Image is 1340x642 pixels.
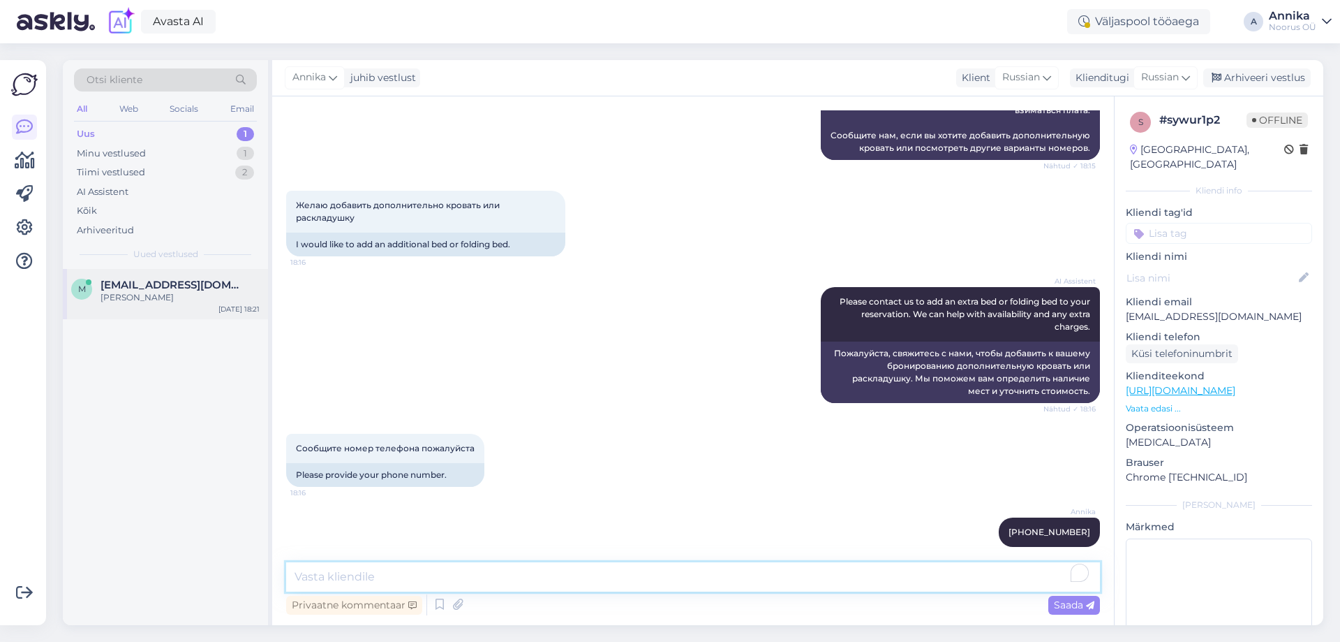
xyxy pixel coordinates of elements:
div: Web [117,100,141,118]
div: Noorus OÜ [1269,22,1316,33]
a: AnnikaNoorus OÜ [1269,10,1332,33]
span: 20:27 [1043,548,1096,558]
span: Please contact us to add an extra bed or folding bed to your reservation. We can help with availa... [840,296,1092,332]
div: Kõik [77,204,97,218]
p: Kliendi nimi [1126,249,1312,264]
a: [URL][DOMAIN_NAME] [1126,384,1235,397]
div: Kliendi info [1126,184,1312,197]
div: Arhiveeri vestlus [1203,68,1311,87]
div: Klienditugi [1070,71,1129,85]
span: [PHONE_NUMBER] [1008,527,1090,537]
div: Privaatne kommentaar [286,596,422,615]
div: I would like to add an additional bed or folding bed. [286,233,565,256]
p: Kliendi email [1126,295,1312,309]
span: Saada [1054,599,1094,611]
div: [PERSON_NAME] [1126,499,1312,511]
p: [EMAIL_ADDRESS][DOMAIN_NAME] [1126,309,1312,324]
div: Please provide your phone number. [286,463,484,487]
textarea: To enrich screen reader interactions, please activate Accessibility in Grammarly extension settings [286,562,1100,592]
span: AI Assistent [1043,276,1096,286]
span: Otsi kliente [87,73,142,87]
span: Nähtud ✓ 18:15 [1043,161,1096,171]
input: Lisa nimi [1126,270,1296,286]
div: Пожалуйста, свяжитесь с нами, чтобы добавить к вашему бронированию дополнительную кровать или рас... [821,342,1100,403]
img: explore-ai [106,7,135,36]
div: 2 [235,166,254,180]
div: # sywur1p2 [1159,112,1246,129]
p: Klienditeekond [1126,369,1312,384]
span: Сообщите номер телефона пожалуйста [296,443,475,453]
div: 1 [237,147,254,161]
div: Arhiveeritud [77,224,134,238]
p: Märkmed [1126,520,1312,534]
p: Chrome [TECHNICAL_ID] [1126,470,1312,485]
span: 18:16 [290,257,343,268]
div: Väljaspool tööaega [1067,9,1210,34]
span: 18:16 [290,488,343,498]
div: [DATE] 18:21 [218,304,260,314]
p: Kliendi telefon [1126,330,1312,344]
div: Socials [167,100,201,118]
div: Klient [956,71,990,85]
img: Askly Logo [11,71,38,98]
span: Annika [292,70,326,85]
span: mcman42@gmail.com [100,279,246,291]
p: Kliendi tag'id [1126,205,1312,220]
p: [MEDICAL_DATA] [1126,435,1312,450]
span: Russian [1002,70,1040,85]
div: A [1244,12,1263,31]
div: AI Assistent [77,185,128,199]
div: All [74,100,90,118]
span: Nähtud ✓ 18:16 [1043,404,1096,414]
span: s [1138,117,1143,127]
div: Annika [1269,10,1316,22]
div: [GEOGRAPHIC_DATA], [GEOGRAPHIC_DATA] [1130,143,1284,172]
div: juhib vestlust [345,71,416,85]
div: 1 [237,127,254,141]
p: Operatsioonisüsteem [1126,421,1312,435]
input: Lisa tag [1126,223,1312,244]
div: Tiimi vestlused [77,166,145,180]
div: Uus [77,127,95,141]
div: Email [228,100,257,118]
a: Avasta AI [141,10,216,34]
span: Offline [1246,112,1308,128]
span: Uued vestlused [133,248,198,261]
div: Minu vestlused [77,147,146,161]
span: Russian [1141,70,1179,85]
p: Brauser [1126,455,1312,470]
p: Vaata edasi ... [1126,402,1312,415]
span: Желаю добавить дополнительно кровать или раскладушку [296,200,502,223]
div: [PERSON_NAME] [100,291,260,304]
span: Annika [1043,506,1096,517]
span: m [78,284,86,294]
div: Küsi telefoninumbrit [1126,344,1238,363]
